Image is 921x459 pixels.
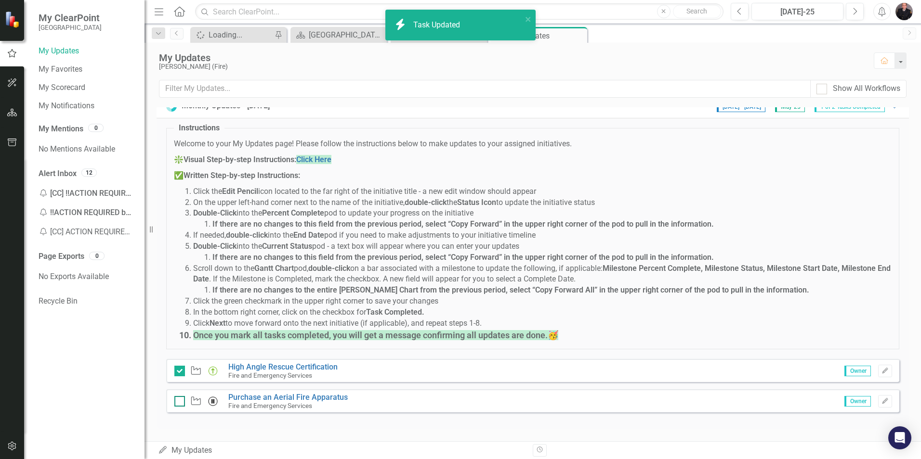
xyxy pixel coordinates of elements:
[193,208,892,219] li: into the pod to update your progress on the initiative
[81,168,97,177] div: 12
[39,64,135,75] a: My Favorites
[193,208,237,217] strong: Double-Click
[193,263,892,285] li: Scroll down to the pod, on a bar associated with a milestone to update the following, if applicab...
[193,230,892,241] li: If needed, into the pod if you need to make adjustments to your initiative timeline
[296,155,331,164] a: Click Here
[39,203,135,222] div: !!ACTION REQUIRED by [DATE] - July Updates
[174,155,296,164] strong: ❇️Visual Step-by-step Instructions:
[815,102,885,112] span: 1 of 2 Tasks Completed
[509,30,585,42] div: My Updates
[844,366,871,376] span: Owner
[159,63,864,70] div: [PERSON_NAME] (Fire)
[844,396,871,407] span: Owner
[39,101,135,112] a: My Notifications
[254,264,294,273] strong: Gantt Chart
[193,296,892,307] li: Click the green checkmark in the upper right corner to save your changes
[212,253,714,262] strong: If there are no changes to this field from the previous period, select “Copy Forward” in the uppe...
[193,197,892,208] li: On the upper left-hand corner next to the name of the initiative, the to update the initiative st...
[308,264,350,273] strong: double-click
[309,29,384,41] div: [GEOGRAPHIC_DATA] Page
[525,13,532,25] button: close
[895,3,913,20] img: Scott Davison
[89,252,105,260] div: 0
[228,362,338,371] a: High Angle Rescue Certification
[193,330,558,340] span: Once you mark all tasks completed, you will get a message confirming all updates are done.🥳
[888,426,911,449] div: Open Intercom Messenger
[39,82,135,93] a: My Scorecard
[174,139,892,150] p: Welcome to your My Updates page! Please follow the instructions below to make updates to your ass...
[39,184,135,203] div: [CC] !!ACTION REQUIRED by [DATE] - July Updates
[751,3,843,20] button: [DATE]-25
[193,241,892,252] li: into the pod - a text box will appear where you can enter your updates
[195,3,724,20] input: Search ClearPoint...
[207,395,219,407] img: Hold for Funding
[228,402,312,409] small: Fire and Emergency Services
[833,83,900,94] div: Show All Workflows
[457,198,496,207] strong: Status Icon
[193,318,892,329] li: Click to move forward onto the next initiative (if applicable), and repeat steps 1-8.
[212,285,809,294] strong: If there are no changes to the entire [PERSON_NAME] Chart from the previous period, select “Copy ...
[686,7,707,15] span: Search
[39,140,135,159] div: No Mentions Available
[193,186,892,197] li: Click the icon located to the far right of the initiative title - a new edit window should appear
[159,52,864,63] div: My Updates
[39,168,77,179] a: Alert Inbox
[88,124,104,132] div: 0
[39,24,102,31] small: [GEOGRAPHIC_DATA]
[775,102,805,112] span: May-25
[39,296,135,307] a: Recycle Bin
[212,219,714,229] strong: If there are no changes to this field from the previous period, select “Copy Forward” in the uppe...
[209,29,272,41] div: Loading...
[413,20,462,31] div: Task Updated
[193,29,272,41] a: Loading...
[755,6,840,18] div: [DATE]-25
[174,171,300,180] strong: ✅Written Step-by-step Instructions:
[293,29,384,41] a: [GEOGRAPHIC_DATA] Page
[262,242,312,251] strong: Current Status
[207,365,219,377] img: Proceeding as Anticipated
[228,393,348,402] a: Purchase an Aerial Fire Apparatus
[39,251,84,262] a: Page Exports
[673,5,721,18] button: Search
[222,187,258,196] strong: Edit Pencil
[228,371,312,379] small: Fire and Emergency Services
[717,102,765,112] span: [DATE] - [DATE]
[226,230,268,240] strong: double-click
[158,445,526,456] div: My Updates
[159,80,811,98] input: Filter My Updates...
[405,198,447,207] strong: double-click
[39,12,102,24] span: My ClearPoint
[39,267,135,286] div: No Exports Available
[293,230,324,240] strong: End Date
[39,46,135,57] a: My Updates
[193,307,892,318] li: In the bottom right corner, click on the checkbox for
[366,307,424,317] strong: Task Completed.
[193,242,237,251] strong: Double-Click
[39,124,83,135] a: My Mentions
[210,319,225,328] strong: Next
[174,123,224,134] legend: Instructions
[39,222,135,242] div: [CC] ACTION REQUIRED by [DATE] - July Updates
[5,11,22,27] img: ClearPoint Strategy
[262,208,324,217] strong: Percent Complete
